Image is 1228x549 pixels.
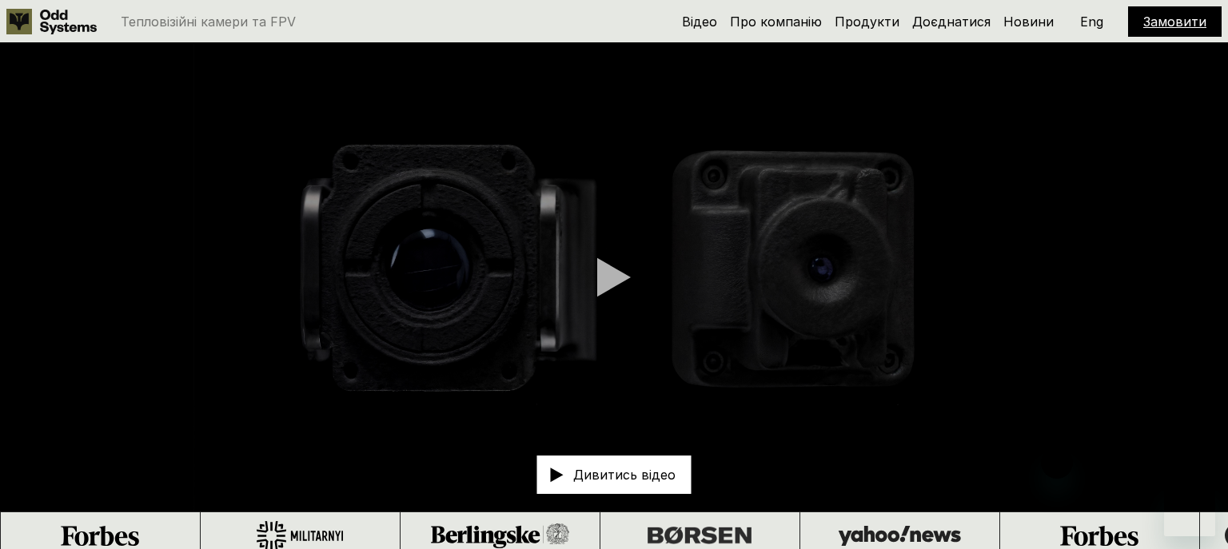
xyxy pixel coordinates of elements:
[730,14,822,30] a: Про компанію
[573,468,676,481] p: Дивитись відео
[1041,447,1073,479] iframe: Закрити повідомлення
[1003,14,1054,30] a: Новини
[912,14,991,30] a: Доєднатися
[682,14,717,30] a: Відео
[1164,485,1215,536] iframe: Кнопка для запуску вікна повідомлень
[121,15,296,28] p: Тепловізійні камери та FPV
[835,14,899,30] a: Продукти
[1143,14,1206,30] a: Замовити
[1080,15,1103,28] p: Eng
